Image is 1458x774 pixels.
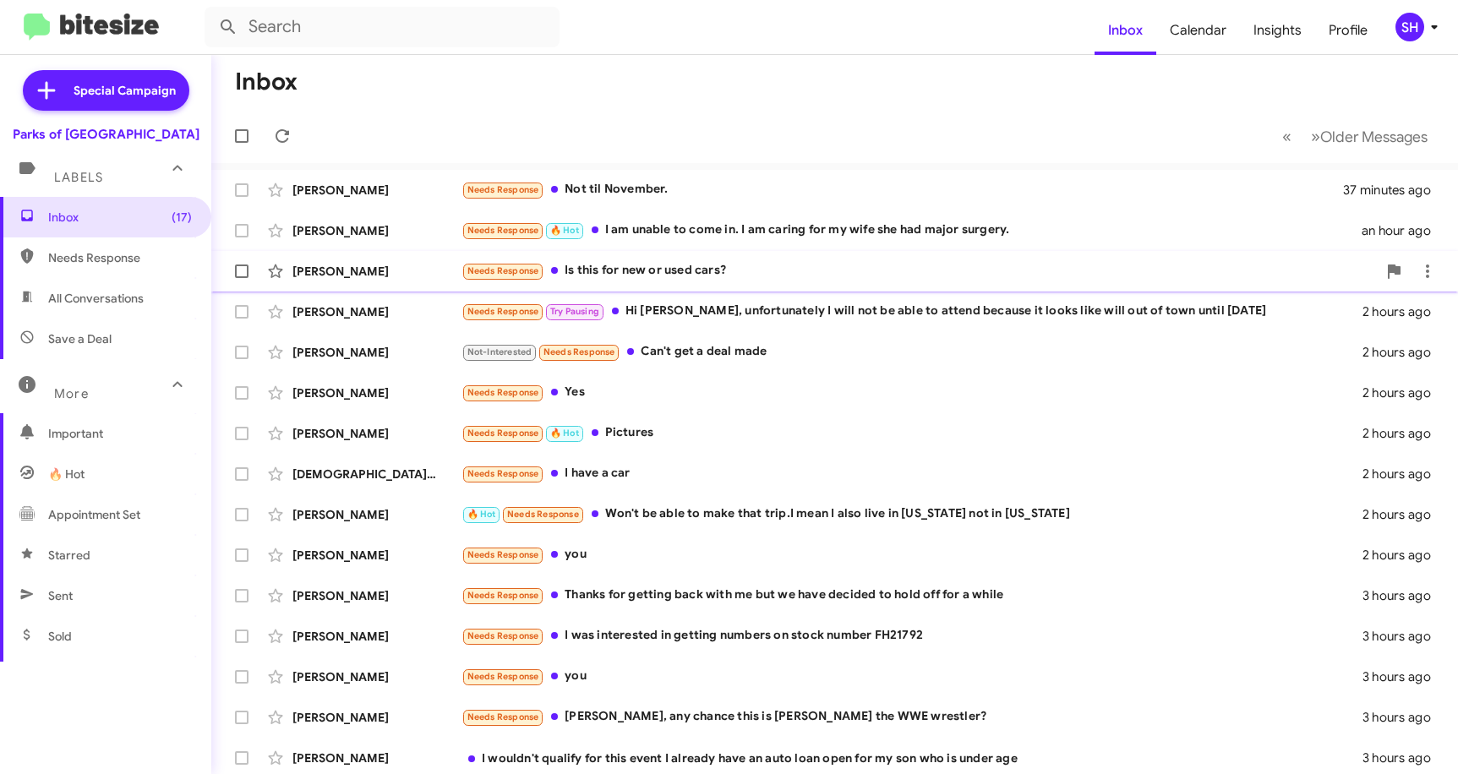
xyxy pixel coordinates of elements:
[1240,6,1315,55] a: Insights
[467,590,539,601] span: Needs Response
[1362,344,1444,361] div: 2 hours ago
[467,428,539,439] span: Needs Response
[550,428,579,439] span: 🔥 Hot
[292,587,461,604] div: [PERSON_NAME]
[467,306,539,317] span: Needs Response
[467,184,539,195] span: Needs Response
[467,225,539,236] span: Needs Response
[23,70,189,111] a: Special Campaign
[1282,126,1291,147] span: «
[13,126,199,143] div: Parks of [GEOGRAPHIC_DATA]
[461,302,1362,321] div: Hi [PERSON_NAME], unfortunately I will not be able to attend because it looks like will out of to...
[507,509,579,520] span: Needs Response
[461,504,1362,524] div: Won't be able to make that trip.I mean I also live in [US_STATE] not in [US_STATE]
[1272,119,1302,154] button: Previous
[48,587,73,604] span: Sent
[467,468,539,479] span: Needs Response
[292,709,461,726] div: [PERSON_NAME]
[467,711,539,722] span: Needs Response
[1362,587,1444,604] div: 3 hours ago
[461,667,1362,686] div: you
[292,384,461,401] div: [PERSON_NAME]
[1273,119,1438,154] nav: Page navigation example
[1301,119,1438,154] button: Next
[461,626,1362,646] div: I was interested in getting numbers on stock number FH21792
[1343,182,1444,199] div: 37 minutes ago
[48,290,144,307] span: All Conversations
[467,671,539,682] span: Needs Response
[461,586,1362,605] div: Thanks for getting back with me but we have decided to hold off for a while
[48,425,192,442] span: Important
[1362,466,1444,482] div: 2 hours ago
[74,82,176,99] span: Special Campaign
[1362,668,1444,685] div: 3 hours ago
[292,222,461,239] div: [PERSON_NAME]
[48,506,140,523] span: Appointment Set
[467,265,539,276] span: Needs Response
[292,344,461,361] div: [PERSON_NAME]
[292,303,461,320] div: [PERSON_NAME]
[1362,384,1444,401] div: 2 hours ago
[292,628,461,645] div: [PERSON_NAME]
[467,509,496,520] span: 🔥 Hot
[461,221,1362,240] div: I am unable to come in. I am caring for my wife she had major surgery.
[48,249,192,266] span: Needs Response
[1362,425,1444,442] div: 2 hours ago
[1156,6,1240,55] a: Calendar
[1362,547,1444,564] div: 2 hours ago
[292,668,461,685] div: [PERSON_NAME]
[235,68,298,95] h1: Inbox
[461,464,1362,483] div: I have a car
[48,547,90,564] span: Starred
[48,330,112,347] span: Save a Deal
[1362,628,1444,645] div: 3 hours ago
[1395,13,1424,41] div: SH
[461,423,1362,443] div: Pictures
[467,346,532,357] span: Not-Interested
[172,209,192,226] span: (17)
[550,306,599,317] span: Try Pausing
[292,506,461,523] div: [PERSON_NAME]
[543,346,615,357] span: Needs Response
[467,549,539,560] span: Needs Response
[461,545,1362,564] div: you
[1362,506,1444,523] div: 2 hours ago
[467,387,539,398] span: Needs Response
[1381,13,1439,41] button: SH
[461,342,1362,362] div: Can't get a deal made
[292,547,461,564] div: [PERSON_NAME]
[1362,222,1444,239] div: an hour ago
[461,749,1362,766] div: I wouldn't qualify for this event I already have an auto loan open for my son who is under age
[54,386,89,401] span: More
[292,466,461,482] div: [DEMOGRAPHIC_DATA] [PERSON_NAME]
[1362,709,1444,726] div: 3 hours ago
[292,263,461,280] div: [PERSON_NAME]
[1315,6,1381,55] a: Profile
[292,425,461,442] div: [PERSON_NAME]
[550,225,579,236] span: 🔥 Hot
[54,170,103,185] span: Labels
[461,383,1362,402] div: Yes
[1311,126,1320,147] span: »
[1320,128,1428,146] span: Older Messages
[461,261,1377,281] div: Is this for new or used cars?
[48,628,72,645] span: Sold
[205,7,560,47] input: Search
[1095,6,1156,55] a: Inbox
[1362,303,1444,320] div: 2 hours ago
[292,182,461,199] div: [PERSON_NAME]
[48,466,85,482] span: 🔥 Hot
[1362,749,1444,766] div: 3 hours ago
[48,209,192,226] span: Inbox
[292,749,461,766] div: [PERSON_NAME]
[467,630,539,641] span: Needs Response
[461,707,1362,727] div: [PERSON_NAME], any chance this is [PERSON_NAME] the WWE wrestler?
[461,180,1343,199] div: Not til November.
